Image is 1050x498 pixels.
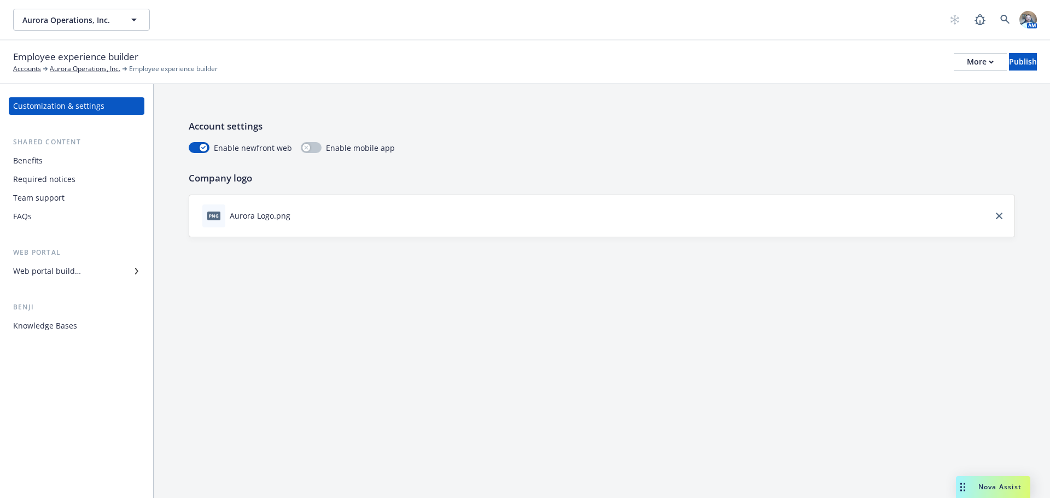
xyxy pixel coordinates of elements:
[189,119,1015,133] p: Account settings
[956,476,1030,498] button: Nova Assist
[9,171,144,188] a: Required notices
[13,50,138,64] span: Employee experience builder
[13,262,81,280] div: Web portal builder
[326,142,395,154] span: Enable mobile app
[13,97,104,115] div: Customization & settings
[956,476,970,498] div: Drag to move
[9,137,144,148] div: Shared content
[22,14,117,26] span: Aurora Operations, Inc.
[9,189,144,207] a: Team support
[967,54,994,70] div: More
[230,210,290,221] div: Aurora Logo.png
[9,152,144,169] a: Benefits
[129,64,218,74] span: Employee experience builder
[13,9,150,31] button: Aurora Operations, Inc.
[9,262,144,280] a: Web portal builder
[13,64,41,74] a: Accounts
[214,142,292,154] span: Enable newfront web
[13,208,32,225] div: FAQs
[295,210,304,221] button: download file
[207,212,220,220] span: png
[1009,53,1037,71] button: Publish
[994,9,1016,31] a: Search
[944,9,966,31] a: Start snowing
[9,247,144,258] div: Web portal
[969,9,991,31] a: Report a Bug
[13,171,75,188] div: Required notices
[993,209,1006,222] a: close
[13,152,43,169] div: Benefits
[1009,54,1037,70] div: Publish
[9,317,144,335] a: Knowledge Bases
[189,171,1015,185] p: Company logo
[9,208,144,225] a: FAQs
[954,53,1007,71] button: More
[9,97,144,115] a: Customization & settings
[13,189,65,207] div: Team support
[978,482,1022,491] span: Nova Assist
[50,64,120,74] a: Aurora Operations, Inc.
[13,317,77,335] div: Knowledge Bases
[1019,11,1037,28] img: photo
[9,302,144,313] div: Benji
